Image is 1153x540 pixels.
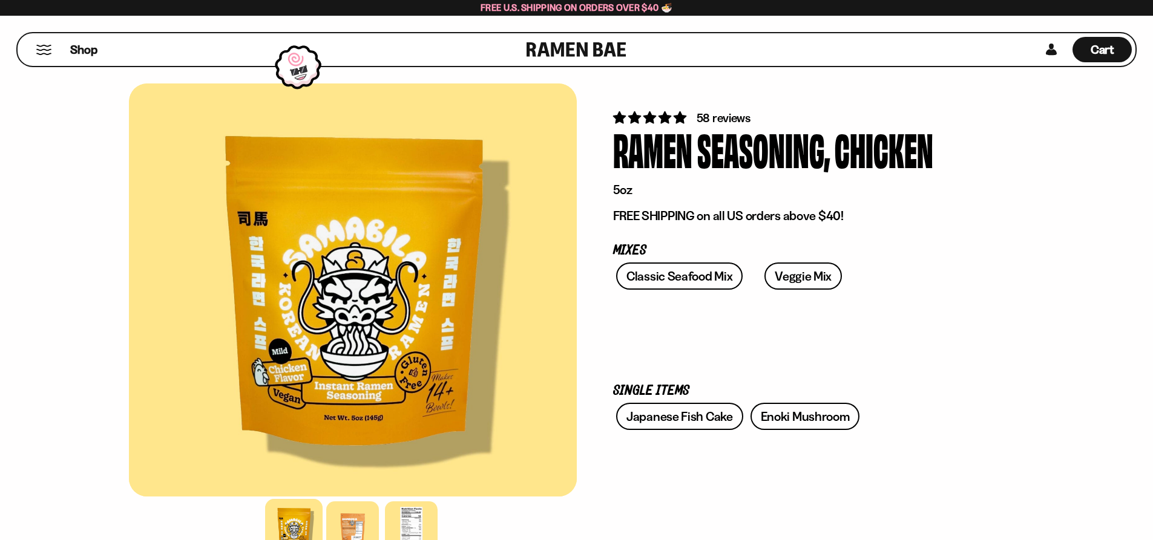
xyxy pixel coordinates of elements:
[70,42,97,58] span: Shop
[613,126,692,172] div: Ramen
[751,403,860,430] a: Enoki Mushroom
[36,45,52,55] button: Mobile Menu Trigger
[697,126,830,172] div: Seasoning,
[613,385,988,397] p: Single Items
[613,245,988,256] p: Mixes
[613,110,689,125] span: 4.83 stars
[764,262,842,290] a: Veggie Mix
[70,37,97,62] a: Shop
[481,2,672,13] span: Free U.S. Shipping on Orders over $40 🍜
[616,262,743,290] a: Classic Seafood Mix
[1091,42,1114,57] span: Cart
[613,208,988,224] p: FREE SHIPPING on all US orders above $40!
[616,403,743,430] a: Japanese Fish Cake
[835,126,933,172] div: Chicken
[697,111,751,125] span: 58 reviews
[1073,33,1132,66] a: Cart
[613,182,988,198] p: 5oz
